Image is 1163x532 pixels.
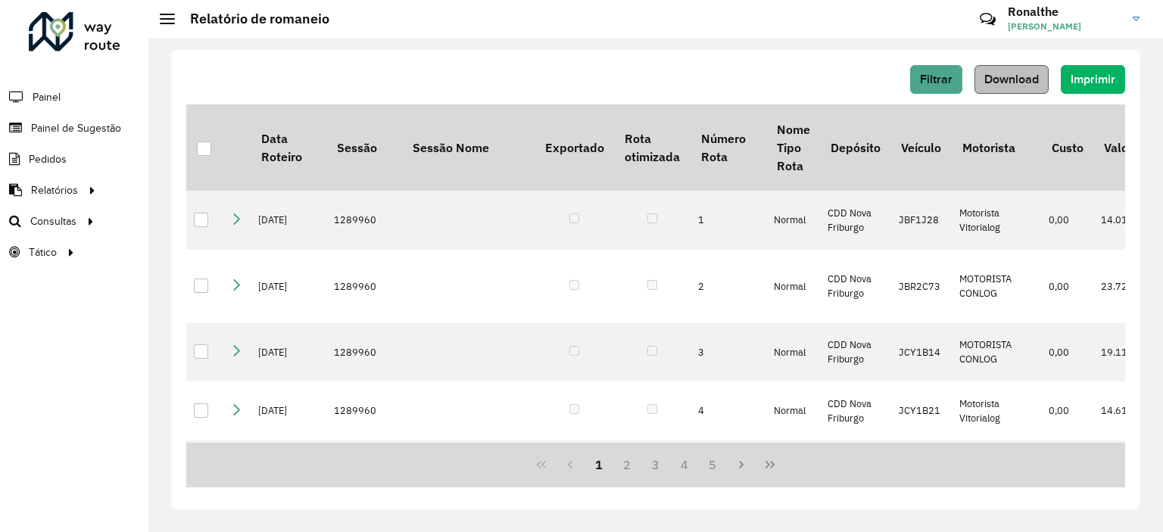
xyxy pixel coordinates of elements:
td: 1289960 [326,323,402,382]
td: 2 [691,250,766,323]
td: 14.019,19 [1093,191,1156,250]
td: [DATE] [251,440,326,528]
button: 3 [641,450,670,479]
th: Custo [1041,104,1093,191]
td: 0,00 [1041,440,1093,528]
span: Pedidos [29,151,67,167]
td: 1289960 [326,250,402,323]
th: Veículo [891,104,952,191]
td: 4 [691,381,766,440]
td: [DATE] [251,191,326,250]
button: 4 [670,450,699,479]
td: [DATE] [251,323,326,382]
td: 10.687,01 [1093,440,1156,528]
th: Número Rota [691,104,766,191]
button: Imprimir [1061,65,1125,94]
button: 2 [613,450,641,479]
span: Consultas [30,213,76,229]
td: 1289960 [326,381,402,440]
td: Motorista Vitorialog [952,191,1041,250]
button: 5 [699,450,728,479]
td: 3 [691,323,766,382]
th: Sessão [326,104,402,191]
h2: Relatório de romaneio [175,11,329,27]
td: CDD Nova Friburgo [820,381,890,440]
td: 1 [691,191,766,250]
th: Data Roteiro [251,104,326,191]
td: RMY2F17 [891,440,952,528]
td: [DATE] [251,381,326,440]
span: Painel de Sugestão [31,120,121,136]
td: 0,00 [1041,191,1093,250]
th: Sessão Nome [402,104,535,191]
td: 1289960 [326,191,402,250]
th: Valor [1093,104,1156,191]
td: JCY1B14 [891,323,952,382]
td: JCY1B21 [891,381,952,440]
span: [PERSON_NAME] [1008,20,1121,33]
button: Filtrar [910,65,962,94]
th: Rota otimizada [614,104,690,191]
td: 23.728,57 [1093,250,1156,323]
span: Painel [33,89,61,105]
th: Motorista [952,104,1041,191]
span: Filtrar [920,73,953,86]
td: 0,00 [1041,381,1093,440]
td: Normal [766,323,820,382]
button: Last Page [756,450,784,479]
button: Download [974,65,1049,94]
td: Normal [766,381,820,440]
h3: Ronalthe [1008,5,1121,19]
td: Normal [766,250,820,323]
td: 19.118,04 [1093,323,1156,382]
td: 5 [691,440,766,528]
span: Tático [29,244,57,260]
td: [DATE] [251,250,326,323]
td: JBR2C73 [891,250,952,323]
td: Normal [766,191,820,250]
td: CDD Nova Friburgo [820,323,890,382]
th: Exportado [535,104,614,191]
td: CDD Nova Friburgo [820,191,890,250]
button: 1 [585,450,613,479]
span: Imprimir [1071,73,1115,86]
td: Motorista Vitorialog [952,381,1041,440]
td: CDD Nova Friburgo [820,440,890,528]
td: CDD Nova Friburgo [820,250,890,323]
td: 1289960 [326,440,402,528]
a: Contato Rápido [971,3,1004,36]
th: Depósito [820,104,890,191]
td: 0,00 [1041,323,1093,382]
td: 14.618,40 [1093,381,1156,440]
span: Relatórios [31,182,78,198]
td: [PERSON_NAME] [952,440,1041,528]
td: 0,00 [1041,250,1093,323]
td: MOTORISTA CONLOG [952,323,1041,382]
td: MOTORISTA CONLOG [952,250,1041,323]
td: FAD [766,440,820,528]
th: Nome Tipo Rota [766,104,820,191]
td: JBF1J28 [891,191,952,250]
button: Next Page [727,450,756,479]
span: Download [984,73,1039,86]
